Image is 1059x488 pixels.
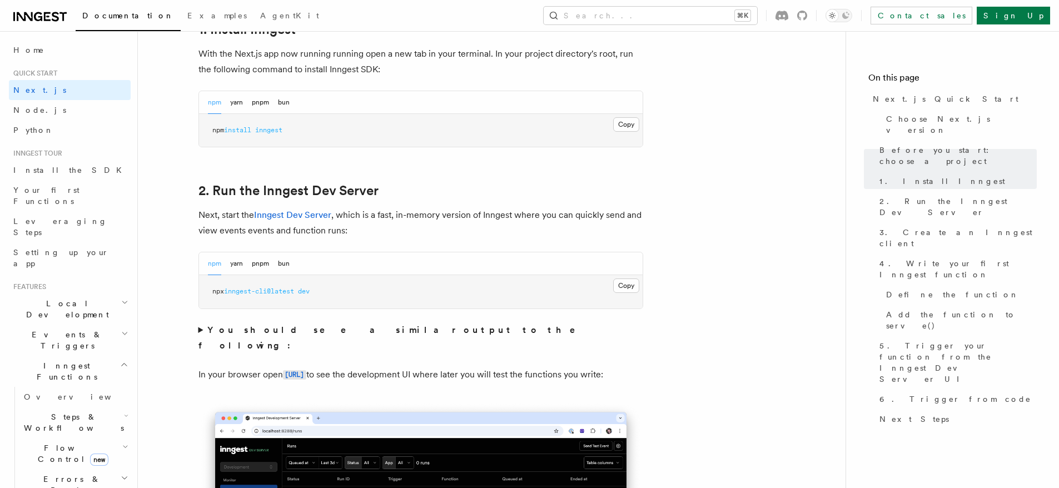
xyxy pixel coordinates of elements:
[212,126,224,134] span: npm
[13,186,79,206] span: Your first Functions
[13,166,128,175] span: Install the SDK
[9,242,131,273] a: Setting up your app
[613,117,639,132] button: Copy
[252,91,269,114] button: pnpm
[9,356,131,387] button: Inngest Functions
[875,191,1037,222] a: 2. Run the Inngest Dev Server
[198,325,591,351] strong: You should see a similar output to the following:
[260,11,319,20] span: AgentKit
[9,120,131,140] a: Python
[13,126,54,135] span: Python
[181,3,253,30] a: Examples
[882,109,1037,140] a: Choose Next.js version
[9,80,131,100] a: Next.js
[24,392,138,401] span: Overview
[879,227,1037,249] span: 3. Create an Inngest client
[224,126,251,134] span: install
[879,340,1037,385] span: 5. Trigger your function from the Inngest Dev Server UI
[13,248,109,268] span: Setting up your app
[187,11,247,20] span: Examples
[882,305,1037,336] a: Add the function to serve()
[13,44,44,56] span: Home
[278,252,290,275] button: bun
[875,253,1037,285] a: 4. Write your first Inngest function
[879,394,1031,405] span: 6. Trigger from code
[252,252,269,275] button: pnpm
[9,160,131,180] a: Install the SDK
[875,336,1037,389] a: 5. Trigger your function from the Inngest Dev Server UI
[19,387,131,407] a: Overview
[613,278,639,293] button: Copy
[544,7,757,24] button: Search...⌘K
[208,91,221,114] button: npm
[871,7,972,24] a: Contact sales
[875,171,1037,191] a: 1. Install Inngest
[9,69,57,78] span: Quick start
[13,86,66,94] span: Next.js
[198,367,643,383] p: In your browser open to see the development UI where later you will test the functions you write:
[9,329,121,351] span: Events & Triggers
[868,89,1037,109] a: Next.js Quick Start
[9,298,121,320] span: Local Development
[886,309,1037,331] span: Add the function to serve()
[879,176,1005,187] span: 1. Install Inngest
[868,71,1037,89] h4: On this page
[208,252,221,275] button: npm
[298,287,310,295] span: dev
[879,258,1037,280] span: 4. Write your first Inngest function
[19,438,131,469] button: Flow Controlnew
[879,414,949,425] span: Next Steps
[230,252,243,275] button: yarn
[879,196,1037,218] span: 2. Run the Inngest Dev Server
[283,369,306,380] a: [URL]
[278,91,290,114] button: bun
[9,211,131,242] a: Leveraging Steps
[224,287,294,295] span: inngest-cli@latest
[882,285,1037,305] a: Define the function
[90,454,108,466] span: new
[9,180,131,211] a: Your first Functions
[9,149,62,158] span: Inngest tour
[9,100,131,120] a: Node.js
[977,7,1050,24] a: Sign Up
[879,145,1037,167] span: Before you start: choose a project
[826,9,852,22] button: Toggle dark mode
[875,140,1037,171] a: Before you start: choose a project
[76,3,181,31] a: Documentation
[9,293,131,325] button: Local Development
[9,360,120,382] span: Inngest Functions
[735,10,750,21] kbd: ⌘K
[198,207,643,238] p: Next, start the , which is a fast, in-memory version of Inngest where you can quickly send and vi...
[875,389,1037,409] a: 6. Trigger from code
[19,411,124,434] span: Steps & Workflows
[886,289,1019,300] span: Define the function
[198,46,643,77] p: With the Next.js app now running running open a new tab in your terminal. In your project directo...
[198,183,379,198] a: 2. Run the Inngest Dev Server
[875,409,1037,429] a: Next Steps
[283,370,306,380] code: [URL]
[82,11,174,20] span: Documentation
[9,282,46,291] span: Features
[19,442,122,465] span: Flow Control
[886,113,1037,136] span: Choose Next.js version
[9,40,131,60] a: Home
[9,325,131,356] button: Events & Triggers
[873,93,1018,104] span: Next.js Quick Start
[212,287,224,295] span: npx
[230,91,243,114] button: yarn
[875,222,1037,253] a: 3. Create an Inngest client
[255,126,282,134] span: inngest
[254,210,331,220] a: Inngest Dev Server
[19,407,131,438] button: Steps & Workflows
[13,217,107,237] span: Leveraging Steps
[198,322,643,353] summary: You should see a similar output to the following:
[253,3,326,30] a: AgentKit
[13,106,66,114] span: Node.js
